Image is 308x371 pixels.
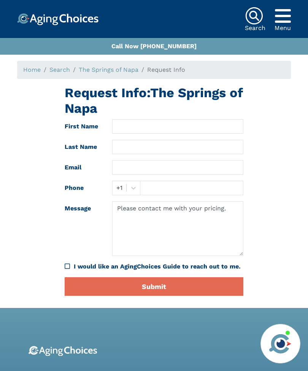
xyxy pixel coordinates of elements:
div: I would like an AgingChoices Guide to reach out to me. [65,262,243,271]
a: Search [49,66,70,73]
textarea: Please contact me with your pricing. [112,201,243,256]
label: Email [59,160,106,175]
img: search-icon.svg [245,7,263,25]
a: Call Now [PHONE_NUMBER] [111,43,197,50]
button: Submit [65,277,243,296]
div: Menu [275,25,291,31]
div: I would like an AgingChoices Guide to reach out to me. [74,262,243,271]
label: Phone [59,181,106,195]
h1: Request Info: The Springs of Napa [65,85,243,116]
label: Last Name [59,140,106,154]
img: 9-logo.svg [29,346,97,356]
div: Search [245,25,265,31]
label: Message [59,201,106,256]
label: First Name [59,119,106,134]
span: Request Info [147,66,185,73]
img: avatar [267,331,293,357]
img: Choice! [17,13,98,25]
nav: breadcrumb [17,61,291,79]
a: Home [23,66,41,73]
div: Popover trigger [275,7,291,25]
a: The Springs of Napa [79,66,138,73]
